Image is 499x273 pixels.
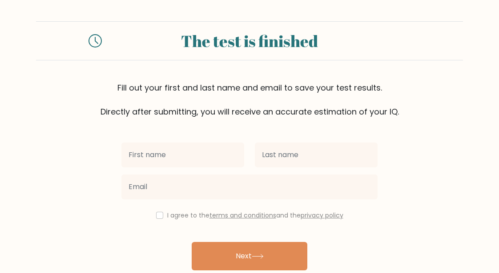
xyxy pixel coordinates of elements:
[209,211,276,220] a: terms and conditions
[167,211,343,220] label: I agree to the and the
[192,242,307,270] button: Next
[36,82,463,118] div: Fill out your first and last name and email to save your test results. Directly after submitting,...
[121,174,378,199] input: Email
[255,142,378,167] input: Last name
[301,211,343,220] a: privacy policy
[121,142,244,167] input: First name
[113,29,386,53] div: The test is finished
